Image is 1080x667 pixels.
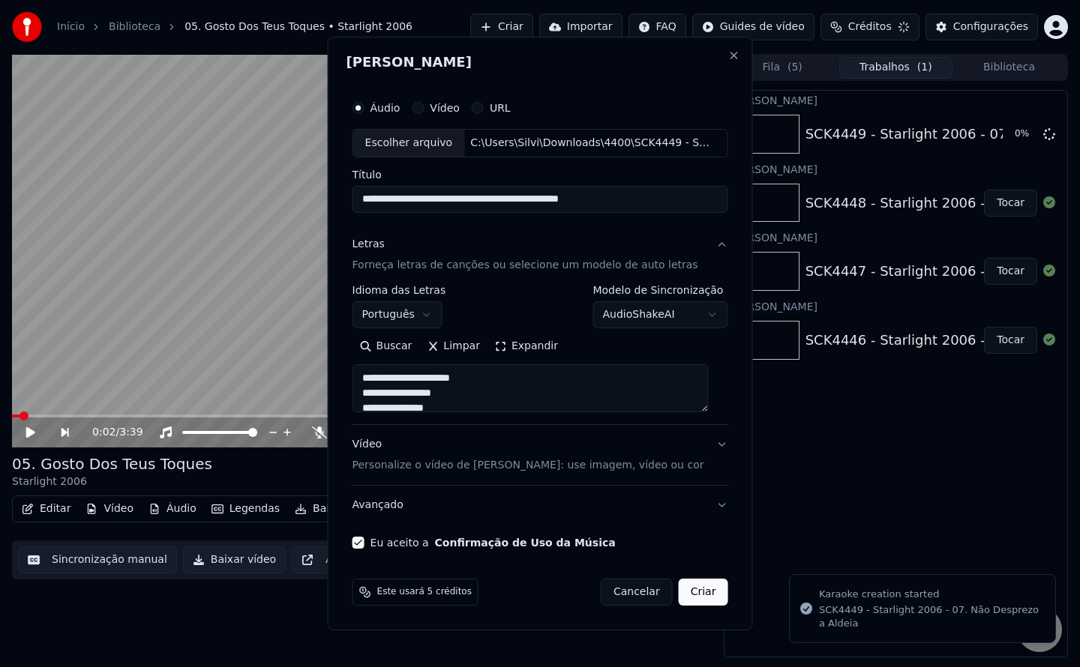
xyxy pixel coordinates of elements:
[352,258,698,273] p: Forneça letras de canções ou selecione um modelo de auto letras
[370,103,400,113] label: Áudio
[352,285,446,295] label: Idioma das Letras
[419,334,487,358] button: Limpar
[487,334,565,358] button: Expandir
[352,437,704,473] div: Vídeo
[346,55,734,69] h2: [PERSON_NAME]
[352,237,385,252] div: Letras
[601,579,673,606] button: Cancelar
[430,103,460,113] label: Vídeo
[352,458,704,473] p: Personalize o vídeo de [PERSON_NAME]: use imagem, vídeo ou cor
[490,103,511,113] label: URL
[352,486,728,525] button: Avançado
[370,537,616,548] label: Eu aceito a
[353,130,465,157] div: Escolher arquivo
[352,425,728,485] button: VídeoPersonalize o vídeo de [PERSON_NAME]: use imagem, vídeo ou cor
[679,579,728,606] button: Criar
[352,225,728,285] button: LetrasForneça letras de canções ou selecione um modelo de auto letras
[352,169,728,180] label: Título
[464,136,719,151] div: C:\Users\Silvi\Downloads\4400\SCK4449 - Starlight 2006 - 07. Não Desprezo a Aldeia.mp3
[352,285,728,424] div: LetrasForneça letras de canções ou selecione um modelo de auto letras
[592,285,727,295] label: Modelo de Sincronização
[352,334,420,358] button: Buscar
[377,586,472,598] span: Este usará 5 créditos
[435,537,616,548] button: Eu aceito a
